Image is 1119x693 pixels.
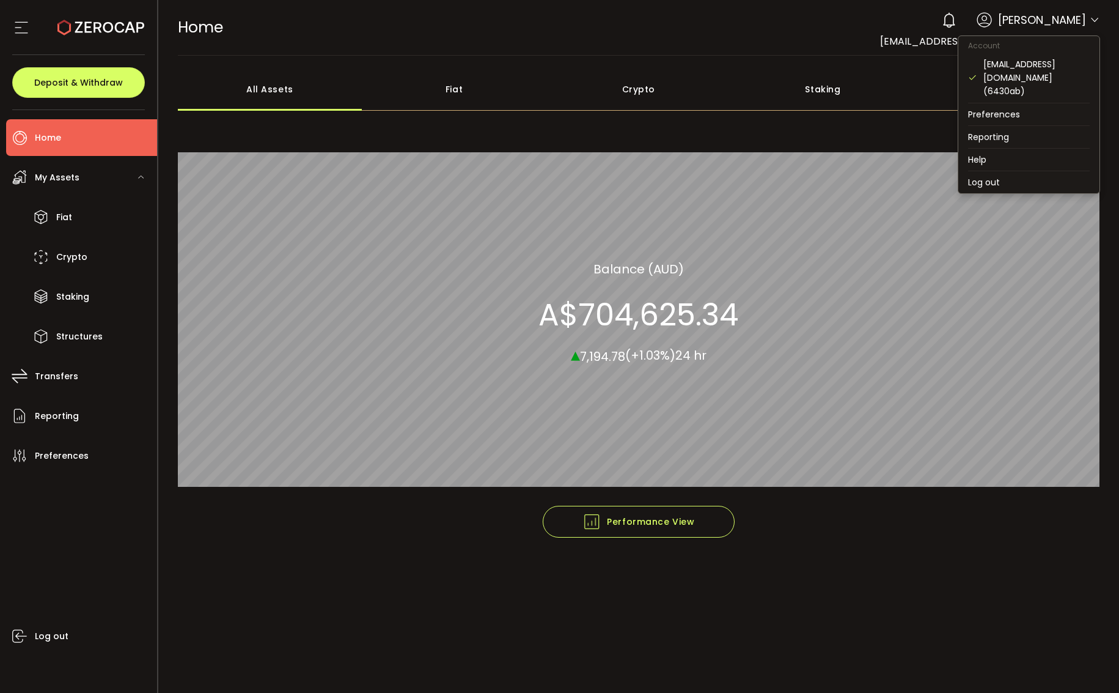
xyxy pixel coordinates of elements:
span: ▴ [571,341,580,367]
div: Staking [731,68,915,111]
span: Preferences [35,447,89,465]
span: Account [958,40,1010,51]
span: Staking [56,288,89,306]
span: Transfers [35,368,78,385]
section: A$704,625.34 [538,296,738,333]
span: [PERSON_NAME] [998,12,1086,28]
span: (+1.03%) [625,347,675,364]
span: Fiat [56,209,72,226]
div: Fiat [362,68,546,111]
iframe: Chat Widget [1058,634,1119,693]
span: 24 hr [675,347,706,364]
div: All Assets [178,68,362,111]
section: Balance (AUD) [593,259,684,278]
div: Crypto [546,68,731,111]
span: Reporting [35,407,79,425]
span: [EMAIL_ADDRESS][DOMAIN_NAME] (6430ab) [880,34,1099,48]
div: Structured Products [915,68,1099,111]
span: Structures [56,328,103,346]
span: Log out [35,628,68,645]
span: Crypto [56,248,87,266]
span: Deposit & Withdraw [34,78,123,87]
button: Performance View [543,506,735,538]
li: Reporting [958,126,1099,148]
span: 7,194.78 [580,347,625,365]
li: Preferences [958,103,1099,125]
span: Home [35,129,61,147]
li: Log out [958,171,1099,193]
span: My Assets [35,169,79,187]
span: Performance View [582,513,694,531]
li: Help [958,149,1099,171]
div: [EMAIL_ADDRESS][DOMAIN_NAME] (6430ab) [983,57,1090,98]
span: Home [178,17,223,38]
button: Deposit & Withdraw [12,67,145,98]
